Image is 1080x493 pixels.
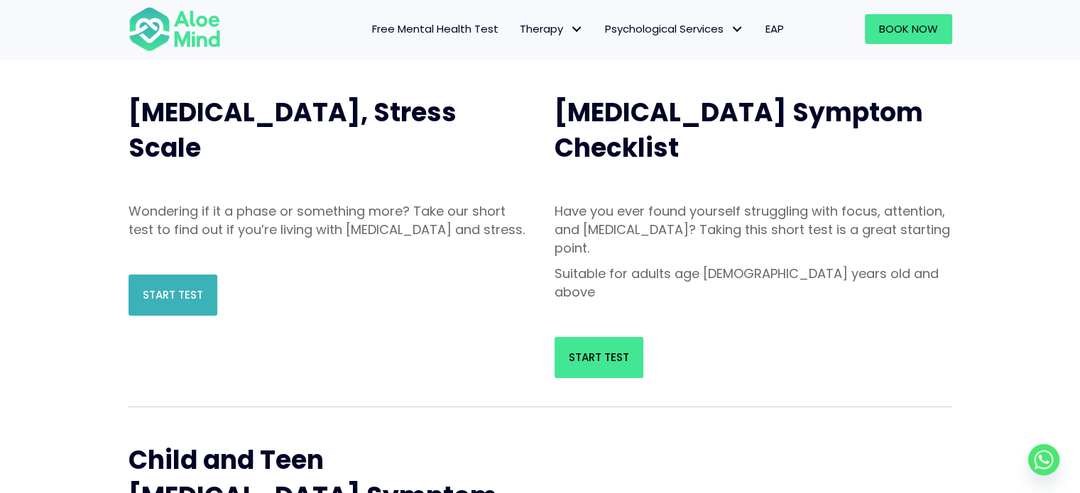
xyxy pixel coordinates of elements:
nav: Menu [239,14,795,44]
p: Suitable for adults age [DEMOGRAPHIC_DATA] years old and above [555,265,952,301]
span: [MEDICAL_DATA], Stress Scale [129,94,457,166]
img: Aloe mind Logo [129,6,221,52]
span: Start Test [569,350,629,365]
a: EAP [755,14,795,44]
a: Book Now [865,14,952,44]
a: Whatsapp [1028,444,1059,475]
span: Free Mental Health Test [372,21,498,36]
span: [MEDICAL_DATA] Symptom Checklist [555,94,923,166]
a: Psychological ServicesPsychological Services: submenu [594,14,755,44]
p: Wondering if it a phase or something more? Take our short test to find out if you’re living with ... [129,202,526,239]
span: Book Now [879,21,938,36]
a: Start Test [129,275,217,316]
span: Start Test [143,287,203,302]
p: Have you ever found yourself struggling with focus, attention, and [MEDICAL_DATA]? Taking this sh... [555,202,952,257]
span: Psychological Services: submenu [727,19,748,40]
a: Free Mental Health Test [361,14,509,44]
a: TherapyTherapy: submenu [509,14,594,44]
span: Therapy: submenu [567,19,587,40]
span: Psychological Services [605,21,744,36]
span: EAP [765,21,784,36]
span: Therapy [520,21,584,36]
a: Start Test [555,337,643,378]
